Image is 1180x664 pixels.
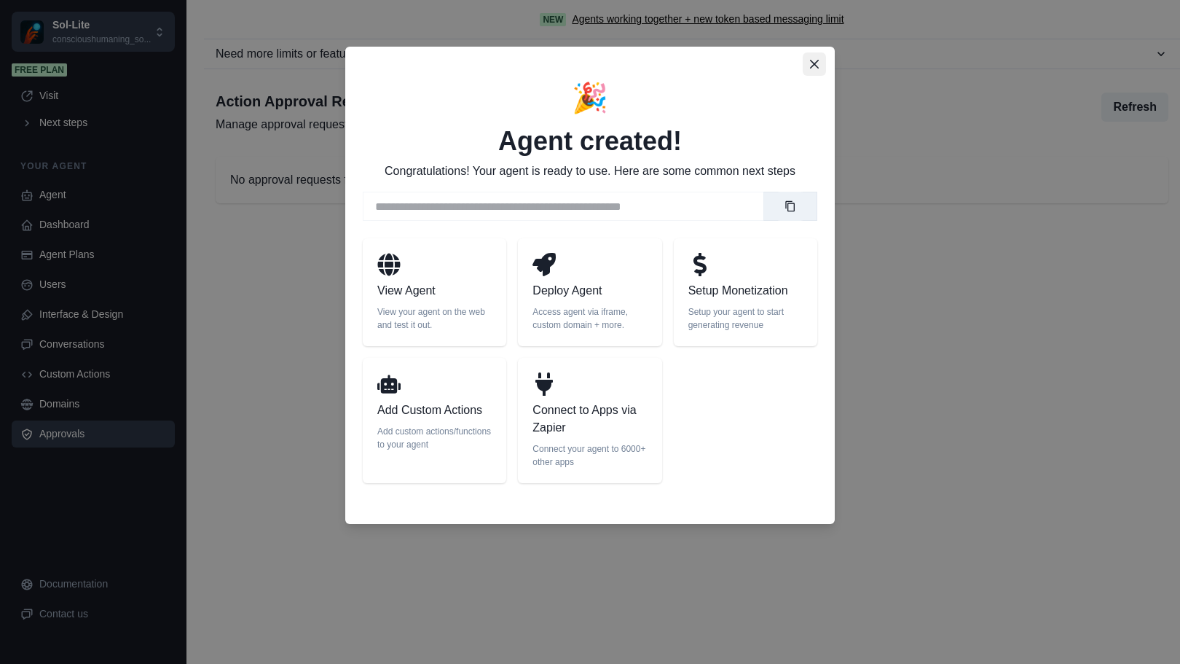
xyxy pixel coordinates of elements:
[532,282,647,300] p: Deploy Agent
[532,402,647,437] p: Connect to Apps via Zapier
[776,192,805,221] button: Copy link
[377,425,492,451] p: Add custom actions/functions to your agent
[385,163,795,180] p: Congratulations! Your agent is ready to use. Here are some common next steps
[803,52,826,76] button: Close
[688,282,803,300] p: Setup Monetization
[377,305,492,332] p: View your agent on the web and test it out.
[688,305,803,332] p: Setup your agent to start generating revenue
[377,402,492,419] p: Add Custom Actions
[572,76,608,120] p: 🎉
[498,125,682,157] h2: Agent created!
[377,282,492,300] p: View Agent
[532,305,647,332] p: Access agent via iframe, custom domain + more.
[363,238,506,346] a: View AgentView your agent on the web and test it out.
[532,442,647,469] p: Connect your agent to 6000+ other apps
